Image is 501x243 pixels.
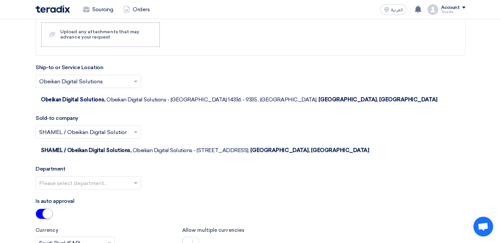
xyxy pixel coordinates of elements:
[36,197,74,205] label: Is auto approval
[428,4,438,15] img: profile_test.png
[41,147,131,153] span: SHAMEL / Obeikan Digital Solutions,
[36,64,103,71] label: Ship-to or Service Location
[118,2,155,17] a: Orders
[441,10,465,14] div: Teradix
[41,96,105,103] span: Obeikan Digital Solutions,
[319,96,437,103] span: [GEOGRAPHIC_DATA], [GEOGRAPHIC_DATA]
[473,217,493,236] a: Open chat
[36,114,78,122] label: Sold-to company
[36,5,70,13] img: Teradix logo
[36,165,65,173] label: Department
[36,227,172,234] label: Currency
[60,29,153,40] div: Upload any attachments that may advance your request
[133,147,249,153] span: Obeikan Digital Solutions - [STREET_ADDRESS],
[441,5,459,11] div: Account
[182,227,319,234] label: Allow multiple currencies
[106,96,317,103] span: Obeikan Digital Solutions - [GEOGRAPHIC_DATA] 14336 - 9335 , [GEOGRAPHIC_DATA],
[380,4,406,15] button: العربية
[250,147,369,153] span: [GEOGRAPHIC_DATA], [GEOGRAPHIC_DATA]
[78,2,118,17] a: Sourcing
[391,8,403,12] span: العربية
